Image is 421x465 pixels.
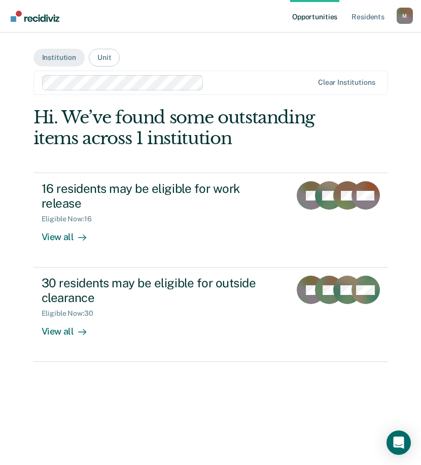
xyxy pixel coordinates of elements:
div: Clear institutions [318,78,375,87]
div: 16 residents may be eligible for work release [42,181,283,211]
button: Profile dropdown button [397,8,413,24]
a: 16 residents may be eligible for work releaseEligible Now:16View all [33,173,388,268]
button: Institution [33,49,85,67]
div: M [397,8,413,24]
div: 30 residents may be eligible for outside clearance [42,276,283,305]
div: Eligible Now : 30 [42,309,101,318]
a: 30 residents may be eligible for outside clearanceEligible Now:30View all [33,268,388,362]
div: Hi. We’ve found some outstanding items across 1 institution [33,107,317,149]
button: Unit [89,49,120,67]
img: Recidiviz [11,11,59,22]
div: View all [42,318,98,338]
div: Open Intercom Messenger [387,430,411,455]
div: View all [42,223,98,243]
div: Eligible Now : 16 [42,215,100,223]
